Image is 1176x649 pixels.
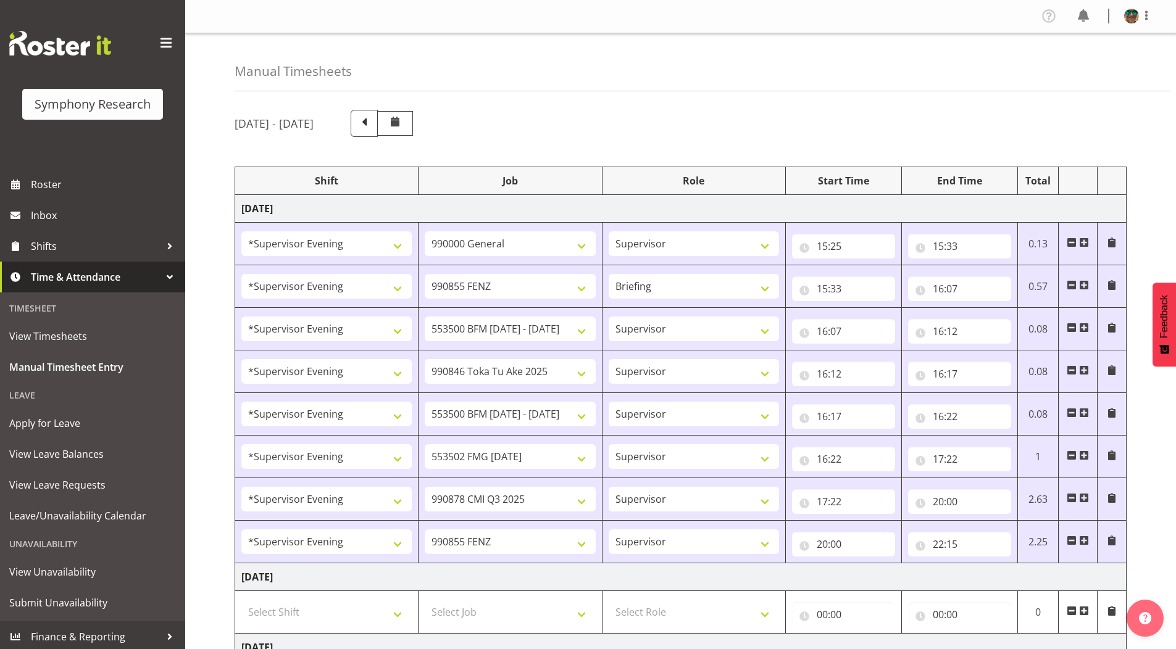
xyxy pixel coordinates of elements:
[3,439,182,469] a: View Leave Balances
[235,117,314,130] h5: [DATE] - [DATE]
[31,206,179,225] span: Inbox
[908,532,1011,556] input: Click to select...
[1017,436,1059,478] td: 1
[31,627,161,646] span: Finance & Reporting
[35,95,151,114] div: Symphony Research
[9,593,176,612] span: Submit Unavailability
[1124,9,1139,23] img: said-a-husainf550afc858a57597b0cc8f557ce64376.png
[792,532,895,556] input: Click to select...
[908,319,1011,344] input: Click to select...
[241,173,412,188] div: Shift
[3,352,182,382] a: Manual Timesheet Entry
[9,358,176,376] span: Manual Timesheet Entry
[31,237,161,255] span: Shifts
[908,602,1011,627] input: Click to select...
[792,173,895,188] div: Start Time
[9,445,176,463] span: View Leave Balances
[792,319,895,344] input: Click to select...
[792,362,895,386] input: Click to select...
[792,489,895,514] input: Click to select...
[792,234,895,258] input: Click to select...
[3,296,182,321] div: Timesheet
[9,327,176,345] span: View Timesheets
[1017,350,1059,393] td: 0.08
[9,506,176,525] span: Leave/Unavailability Calendar
[1017,223,1059,265] td: 0.13
[908,447,1011,471] input: Click to select...
[1017,591,1059,634] td: 0
[3,556,182,587] a: View Unavailability
[908,404,1011,429] input: Click to select...
[3,408,182,439] a: Apply for Leave
[1024,173,1053,188] div: Total
[3,321,182,352] a: View Timesheets
[1017,308,1059,350] td: 0.08
[792,602,895,627] input: Click to select...
[9,563,176,581] span: View Unavailability
[3,382,182,408] div: Leave
[3,531,182,556] div: Unavailability
[1159,295,1170,338] span: Feedback
[908,489,1011,514] input: Click to select...
[3,587,182,618] a: Submit Unavailability
[1153,283,1176,366] button: Feedback - Show survey
[3,500,182,531] a: Leave/Unavailability Calendar
[3,469,182,500] a: View Leave Requests
[1017,521,1059,563] td: 2.25
[792,276,895,301] input: Click to select...
[908,173,1011,188] div: End Time
[1139,612,1151,624] img: help-xxl-2.png
[792,404,895,429] input: Click to select...
[31,268,161,286] span: Time & Attendance
[9,414,176,432] span: Apply for Leave
[792,447,895,471] input: Click to select...
[235,195,1127,223] td: [DATE]
[1017,478,1059,521] td: 2.63
[235,64,352,78] h4: Manual Timesheets
[9,476,176,494] span: View Leave Requests
[31,175,179,194] span: Roster
[908,362,1011,386] input: Click to select...
[609,173,779,188] div: Role
[9,31,111,56] img: Rosterit website logo
[425,173,595,188] div: Job
[908,234,1011,258] input: Click to select...
[1017,393,1059,436] td: 0.08
[908,276,1011,301] input: Click to select...
[235,563,1127,591] td: [DATE]
[1017,265,1059,308] td: 0.57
